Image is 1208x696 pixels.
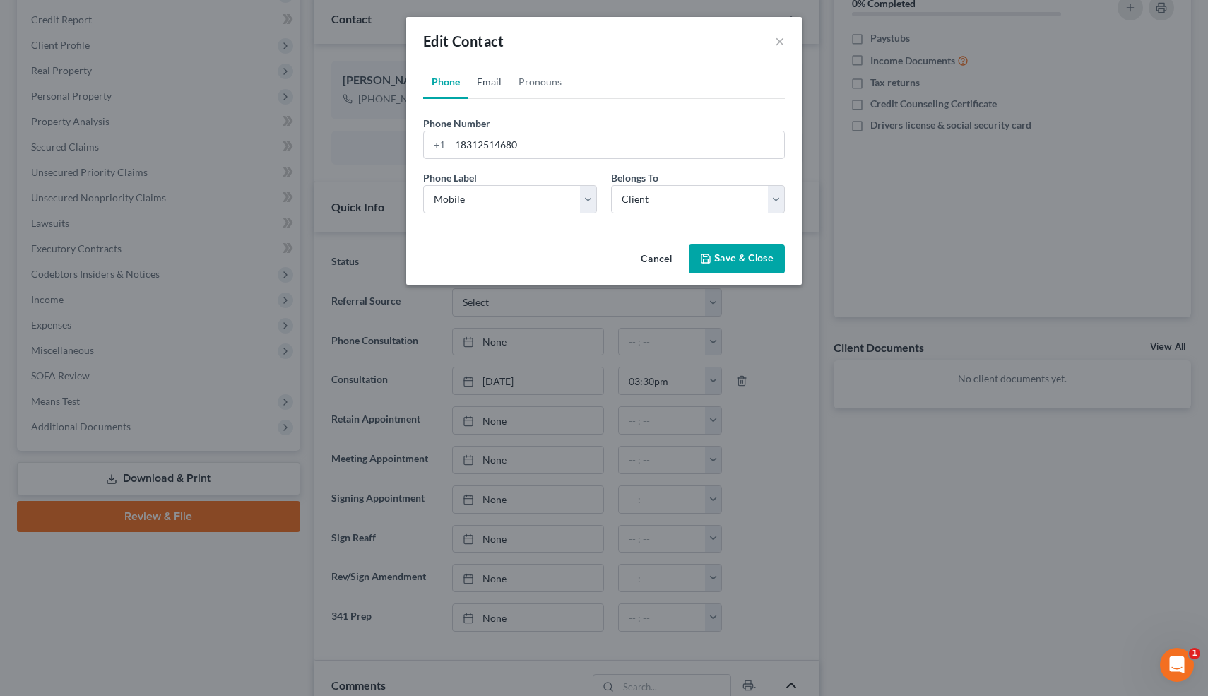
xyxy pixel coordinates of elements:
[423,117,490,129] span: Phone Number
[423,65,468,99] a: Phone
[468,65,510,99] a: Email
[1160,648,1194,682] iframe: Intercom live chat
[775,33,785,49] button: ×
[1189,648,1200,659] span: 1
[510,65,570,99] a: Pronouns
[629,246,683,274] button: Cancel
[611,172,658,184] span: Belongs To
[689,244,785,274] button: Save & Close
[450,131,784,158] input: ###-###-####
[424,131,450,158] div: +1
[423,33,504,49] span: Edit Contact
[423,172,477,184] span: Phone Label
